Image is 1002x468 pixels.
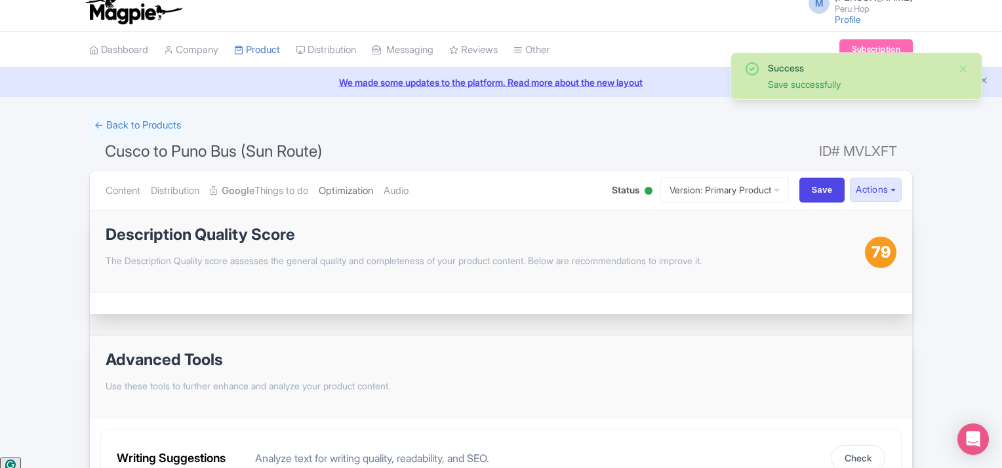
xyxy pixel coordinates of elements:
[372,32,433,68] a: Messaging
[449,32,498,68] a: Reviews
[768,77,948,91] div: Save successfully
[255,450,820,466] div: Analyze text for writing quality, readability, and SEO.
[89,32,148,68] a: Dashboard
[117,449,245,467] div: Writing Suggestions
[768,61,948,75] div: Success
[296,32,356,68] a: Distribution
[234,32,280,68] a: Product
[839,39,913,59] a: Subscription
[513,32,550,68] a: Other
[164,32,218,68] a: Company
[957,423,989,455] div: Open Intercom Messenger
[958,61,969,77] button: Close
